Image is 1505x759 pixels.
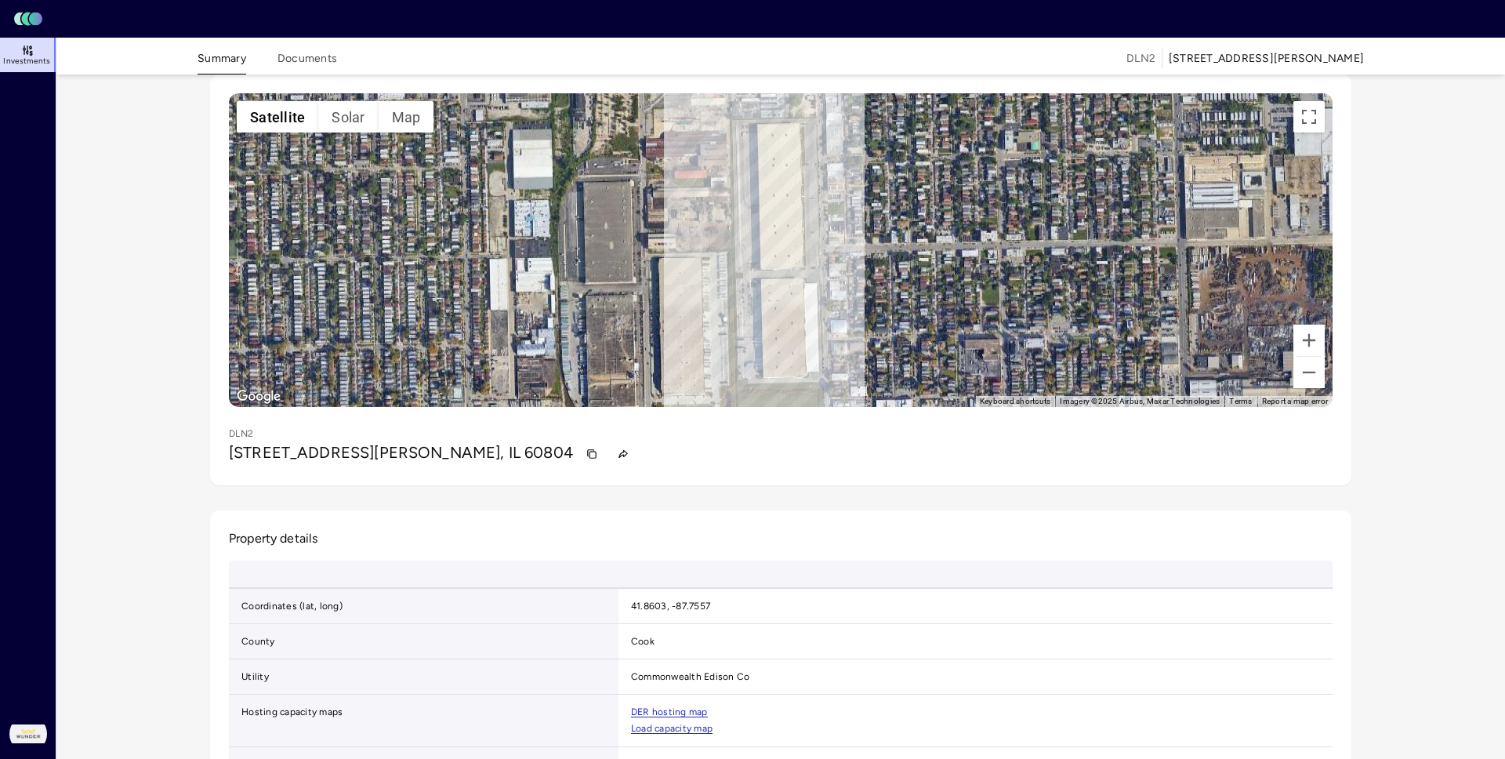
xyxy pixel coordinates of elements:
span: Imagery ©2025 Airbus, Maxar Technologies [1060,397,1220,405]
div: [STREET_ADDRESS][PERSON_NAME] [1169,50,1364,67]
p: DLN2 [229,426,253,441]
span: [STREET_ADDRESS] [229,443,374,462]
h2: Property details [229,529,1333,548]
td: 41.8603, -87.7557 [618,589,1376,624]
button: Keyboard shortcuts [980,396,1051,407]
a: Report a map error [1262,397,1329,405]
button: Zoom in [1293,325,1325,356]
span: [PERSON_NAME], IL 60804 [374,443,572,462]
td: Hosting capacity maps [229,695,618,747]
td: Utility [229,659,618,695]
button: Zoom out [1293,357,1325,388]
span: DLN2 [1126,50,1155,67]
span: Investments [3,56,50,66]
a: DER hosting map [631,707,708,717]
button: Toggle fullscreen view [1293,101,1325,133]
a: Terms [1229,397,1252,405]
button: Show satellite imagery [237,101,318,133]
td: Coordinates (lat, long) [229,589,618,624]
a: Open this area in Google Maps (opens a new window) [233,387,285,407]
img: Google [233,387,285,407]
div: tabs [198,41,337,74]
button: Summary [198,50,246,74]
button: Show solar potential [318,101,378,133]
td: Cook [618,624,1376,659]
td: County [229,624,618,659]
a: Load capacity map [631,724,713,734]
button: Documents [277,50,337,74]
img: Wunder [9,715,47,753]
button: Show street map [379,101,434,133]
td: Commonwealth Edison Co [618,659,1376,695]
